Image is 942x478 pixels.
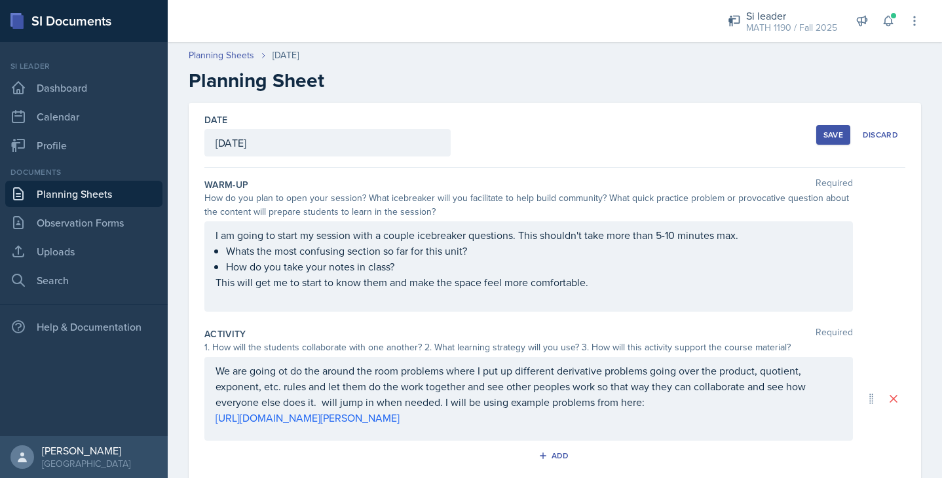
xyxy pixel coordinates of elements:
[226,243,842,259] p: Whats the most confusing section so far for this unit?
[189,48,254,62] a: Planning Sheets
[216,363,842,410] p: We are going ot do the around the room problems where I put up different derivative problems goin...
[816,327,853,340] span: Required
[216,227,842,243] p: I am going to start my session with a couple icebreaker questions. This shouldn't take more than ...
[204,340,853,354] div: 1. How will the students collaborate with one another? 2. What learning strategy will you use? 3....
[204,178,248,191] label: Warm-Up
[856,125,905,145] button: Discard
[534,446,576,466] button: Add
[5,314,162,340] div: Help & Documentation
[863,130,898,140] div: Discard
[5,238,162,265] a: Uploads
[189,69,921,92] h2: Planning Sheet
[541,450,569,461] div: Add
[5,103,162,130] a: Calendar
[816,178,853,191] span: Required
[5,181,162,207] a: Planning Sheets
[823,130,843,140] div: Save
[5,267,162,293] a: Search
[5,132,162,158] a: Profile
[42,444,130,457] div: [PERSON_NAME]
[5,166,162,178] div: Documents
[216,274,842,290] p: This will get me to start to know them and make the space feel more comfortable.
[226,259,842,274] p: How do you take your notes in class?
[746,8,837,24] div: Si leader
[204,113,227,126] label: Date
[746,21,837,35] div: MATH 1190 / Fall 2025
[204,327,246,340] label: Activity
[216,411,400,425] a: [URL][DOMAIN_NAME][PERSON_NAME]
[273,48,299,62] div: [DATE]
[42,457,130,470] div: [GEOGRAPHIC_DATA]
[5,210,162,236] a: Observation Forms
[816,125,850,145] button: Save
[204,191,853,219] div: How do you plan to open your session? What icebreaker will you facilitate to help build community...
[5,75,162,101] a: Dashboard
[5,60,162,72] div: Si leader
